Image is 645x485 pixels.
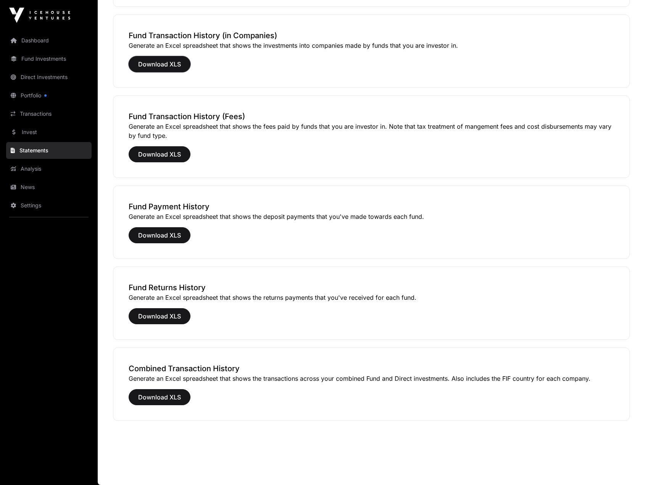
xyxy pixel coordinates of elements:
[138,312,181,321] span: Download XLS
[129,154,190,162] a: Download XLS
[6,69,92,86] a: Direct Investments
[138,393,181,402] span: Download XLS
[6,179,92,196] a: News
[129,316,190,323] a: Download XLS
[129,64,190,71] a: Download XLS
[129,308,190,324] button: Download XLS
[129,56,190,72] button: Download XLS
[6,160,92,177] a: Analysis
[6,105,92,122] a: Transactions
[129,41,614,50] p: Generate an Excel spreadsheet that shows the investments into companies made by funds that you ar...
[129,111,614,122] h3: Fund Transaction History (Fees)
[129,389,190,405] button: Download XLS
[129,282,614,293] h3: Fund Returns History
[129,122,614,140] p: Generate an Excel spreadsheet that shows the fees paid by funds that you are investor in. Note th...
[129,397,190,404] a: Download XLS
[607,448,645,485] iframe: Chat Widget
[6,124,92,141] a: Invest
[138,231,181,240] span: Download XLS
[6,87,92,104] a: Portfolio
[129,235,190,242] a: Download XLS
[129,212,614,221] p: Generate an Excel spreadsheet that shows the deposit payments that you've made towards each fund.
[129,293,614,302] p: Generate an Excel spreadsheet that shows the returns payments that you've received for each fund.
[6,32,92,49] a: Dashboard
[6,142,92,159] a: Statements
[6,197,92,214] a: Settings
[138,150,181,159] span: Download XLS
[9,8,70,23] img: Icehouse Ventures Logo
[129,30,614,41] h3: Fund Transaction History (in Companies)
[129,146,190,162] button: Download XLS
[129,363,614,374] h3: Combined Transaction History
[6,50,92,67] a: Fund Investments
[129,201,614,212] h3: Fund Payment History
[129,374,614,383] p: Generate an Excel spreadsheet that shows the transactions across your combined Fund and Direct in...
[138,60,181,69] span: Download XLS
[129,227,190,243] button: Download XLS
